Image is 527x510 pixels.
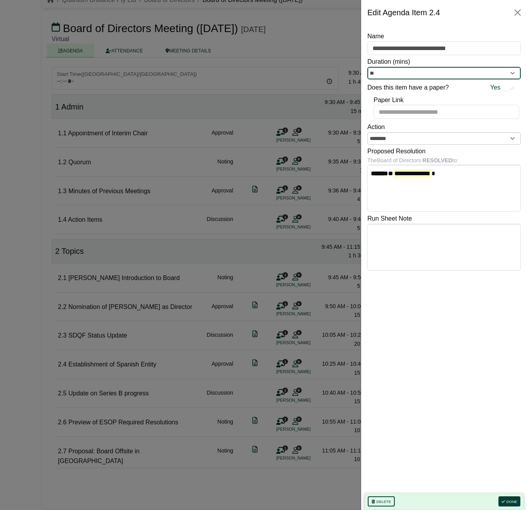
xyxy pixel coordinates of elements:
[490,83,500,93] span: Yes
[367,57,410,67] label: Duration (mins)
[367,6,440,19] div: Edit Agenda Item 2.4
[367,122,385,132] label: Action
[367,214,412,224] label: Run Sheet Note
[367,83,449,93] label: Does this item have a paper?
[367,146,426,156] label: Proposed Resolution
[367,156,521,165] div: The Board of Directors to:
[423,157,452,163] b: RESOLVED
[368,496,395,506] button: Delete
[511,6,524,19] button: Close
[374,95,404,105] label: Paper Link
[367,31,384,41] label: Name
[498,496,520,506] button: Done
